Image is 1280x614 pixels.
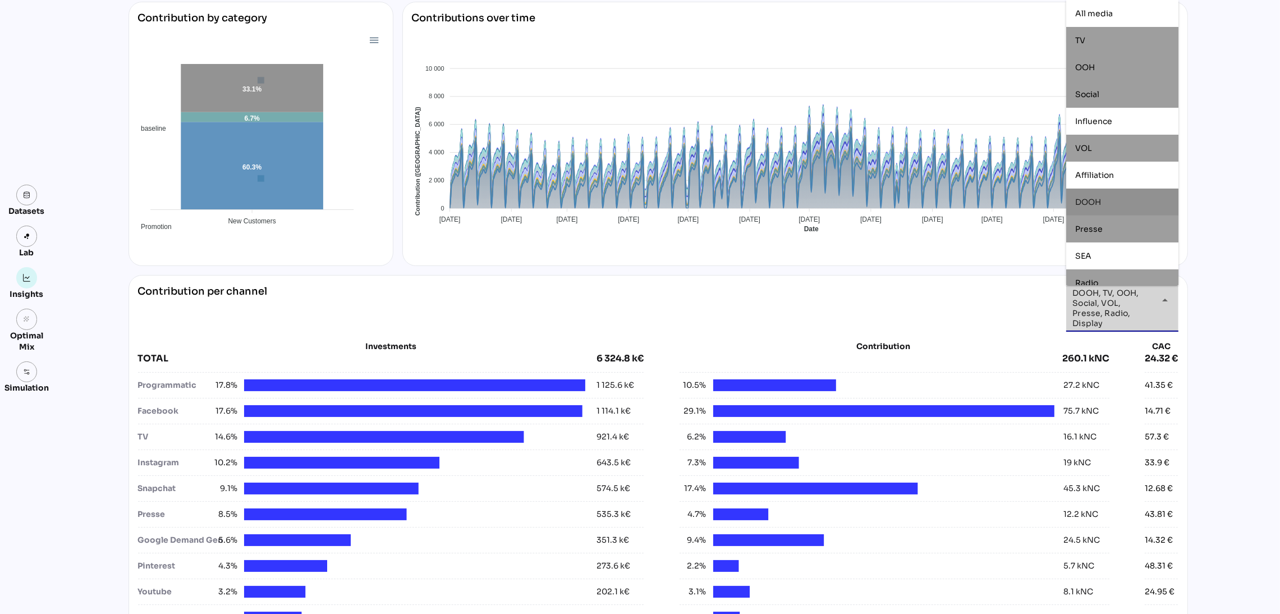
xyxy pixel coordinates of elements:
[138,431,210,443] div: TV
[210,379,237,391] span: 17.8%
[1145,379,1173,391] div: 41.35 €
[921,216,943,223] tspan: [DATE]
[1075,278,1098,288] span: Radio
[1062,352,1109,365] div: 260.1 kNC
[4,382,49,393] div: Simulation
[597,379,634,391] div: 1 125.6 k€
[132,125,166,132] span: baseline
[556,216,577,223] tspan: [DATE]
[1145,405,1171,417] div: 14.71 €
[981,216,1003,223] tspan: [DATE]
[708,341,1059,352] div: Contribution
[138,379,210,391] div: Programmatic
[1075,143,1092,153] span: VOL
[597,508,631,520] div: 535.3 k€
[680,483,706,494] span: 17.4%
[1063,379,1099,391] div: 27.2 kNC
[501,216,522,223] tspan: [DATE]
[1063,586,1093,598] div: 8.1 kNC
[138,352,597,365] div: TOTAL
[804,225,818,233] text: Date
[1145,352,1178,365] div: 24.32 €
[618,216,639,223] tspan: [DATE]
[23,274,31,282] img: graph.svg
[4,330,49,352] div: Optimal Mix
[1075,62,1095,72] span: OOH
[1075,251,1091,261] span: SEA
[1063,431,1097,443] div: 16.1 kNC
[138,508,210,520] div: Presse
[210,483,237,494] span: 9.1%
[138,483,210,494] div: Snapchat
[138,285,268,332] div: Contribution per channel
[23,191,31,199] img: data.svg
[138,586,210,598] div: Youtube
[138,560,210,572] div: Pinterest
[138,534,210,546] div: Google Demand Gen
[23,232,31,240] img: lab.svg
[210,457,237,469] span: 10.2%
[1075,170,1114,180] span: Affiliation
[9,205,45,217] div: Datasets
[210,560,237,572] span: 4.3%
[597,405,631,417] div: 1 114.1 k€
[1158,294,1172,307] i: arrow_drop_down
[1063,483,1100,494] div: 45.3 kNC
[1145,483,1173,494] div: 12.68 €
[210,586,237,598] span: 3.2%
[1063,457,1091,469] div: 19 kNC
[1063,405,1099,417] div: 75.7 kNC
[1075,224,1103,234] span: Presse
[23,368,31,376] img: settings.svg
[1073,288,1151,328] span: DOOH, TV, OOH, Social, VOL, Presse, Radio, Display
[1043,216,1064,223] tspan: [DATE]
[210,405,237,417] span: 17.6%
[425,65,444,72] tspan: 10 000
[597,352,644,365] div: 6 324.8 k€
[680,534,706,546] span: 9.4%
[680,405,706,417] span: 29.1%
[680,457,706,469] span: 7.3%
[739,216,760,223] tspan: [DATE]
[138,11,384,34] div: Contribution by category
[1063,508,1098,520] div: 12.2 kNC
[10,288,44,300] div: Insights
[1145,457,1169,469] div: 33.9 €
[597,586,630,598] div: 202.1 k€
[228,217,276,225] tspan: New Customers
[1145,560,1173,572] div: 48.31 €
[597,560,630,572] div: 273.6 k€
[414,107,420,216] text: Contribution ([GEOGRAPHIC_DATA])
[680,379,706,391] span: 10.5%
[210,508,237,520] span: 8.5%
[1075,89,1099,99] span: Social
[1145,341,1178,352] div: CAC
[132,223,172,231] span: Promotion
[439,216,460,223] tspan: [DATE]
[677,216,699,223] tspan: [DATE]
[1145,431,1169,443] div: 57.3 €
[1075,35,1085,45] span: TV
[860,216,882,223] tspan: [DATE]
[23,315,31,323] i: grain
[138,341,644,352] div: Investments
[412,11,536,43] div: Contributions over time
[210,431,237,443] span: 14.6%
[680,508,706,520] span: 4.7%
[680,586,706,598] span: 3.1%
[429,121,444,127] tspan: 6 000
[597,457,631,469] div: 643.5 k€
[15,247,39,258] div: Lab
[368,35,378,44] div: Menu
[210,534,237,546] span: 5.6%
[1145,586,1175,598] div: 24.95 €
[429,177,444,184] tspan: 2 000
[1075,197,1101,207] span: DOOH
[441,205,444,212] tspan: 0
[429,149,444,155] tspan: 4 000
[597,483,630,494] div: 574.5 k€
[1145,508,1173,520] div: 43.81 €
[680,431,706,443] span: 6.2%
[597,534,629,546] div: 351.3 k€
[1075,116,1112,126] span: Influence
